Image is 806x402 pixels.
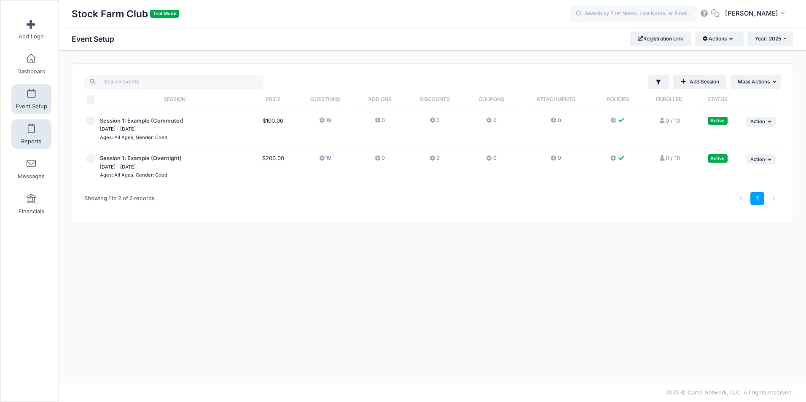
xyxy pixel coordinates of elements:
[16,103,47,110] span: Event Setup
[18,173,45,180] span: Messages
[419,96,450,102] span: Discounts
[404,89,465,110] th: Discounts
[11,189,51,219] a: Financials
[570,5,697,22] input: Search by First Name, Last Name, or Email...
[486,154,496,166] button: 0
[150,10,179,18] span: Trial Mode
[11,14,51,44] a: Add Logo
[17,68,46,75] span: Dashboard
[319,154,331,166] button: 19
[731,75,781,89] button: Mass Actions
[725,9,778,18] span: [PERSON_NAME]
[658,117,680,124] a: 0 / 10
[551,117,561,129] button: 0
[750,192,764,206] a: 1
[368,96,392,102] span: Add Ons
[430,117,440,129] button: 0
[755,35,781,42] span: Year: 2025
[375,117,385,129] button: 0
[72,35,121,43] h1: Event Setup
[100,134,167,140] small: Ages: All Ages, Gender: Coed
[11,84,51,114] a: Event Setup
[465,89,518,110] th: Coupons
[642,89,697,110] th: Enrolled
[746,154,776,164] button: Action
[720,4,793,24] button: [PERSON_NAME]
[594,89,642,110] th: Policies
[746,117,776,127] button: Action
[19,208,44,215] span: Financials
[607,96,629,102] span: Policies
[518,89,594,110] th: Attachments
[100,172,167,178] small: Ages: All Ages, Gender: Coed
[750,156,765,162] span: Action
[355,89,404,110] th: Add Ons
[251,148,295,185] td: $200.00
[708,154,728,162] div: Active
[310,96,340,102] span: Questions
[747,32,793,46] button: Year: 2025
[750,118,765,124] span: Action
[708,117,728,125] div: Active
[84,189,155,208] div: Showing 1 to 2 of 2 records
[11,49,51,79] a: Dashboard
[72,4,179,24] h1: Stock Farm Club
[738,78,770,85] span: Mass Actions
[658,155,680,161] a: 0 / 10
[251,89,295,110] th: Price
[486,117,496,129] button: 0
[695,32,743,46] button: Actions
[11,119,51,149] a: Reports
[295,89,355,110] th: Questions
[630,32,691,46] a: Registration Link
[251,110,295,148] td: $100.00
[319,117,331,129] button: 19
[11,154,51,184] a: Messages
[100,126,136,132] small: [DATE] - [DATE]
[375,154,385,166] button: 0
[19,33,44,40] span: Add Logo
[536,96,575,102] span: Attachments
[84,75,263,89] input: Search events
[673,75,726,89] a: Add Session
[478,96,504,102] span: Coupons
[100,155,182,161] span: Session 1: Example (Overnight)
[100,117,184,124] span: Session 1: Example (Commuter)
[430,154,440,166] button: 0
[21,138,41,145] span: Reports
[551,154,561,166] button: 0
[98,89,252,110] th: Session
[666,389,793,396] span: 2025 © Camp Network, LLC. All rights reserved.
[696,89,739,110] th: Status
[100,164,136,170] small: [DATE] - [DATE]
